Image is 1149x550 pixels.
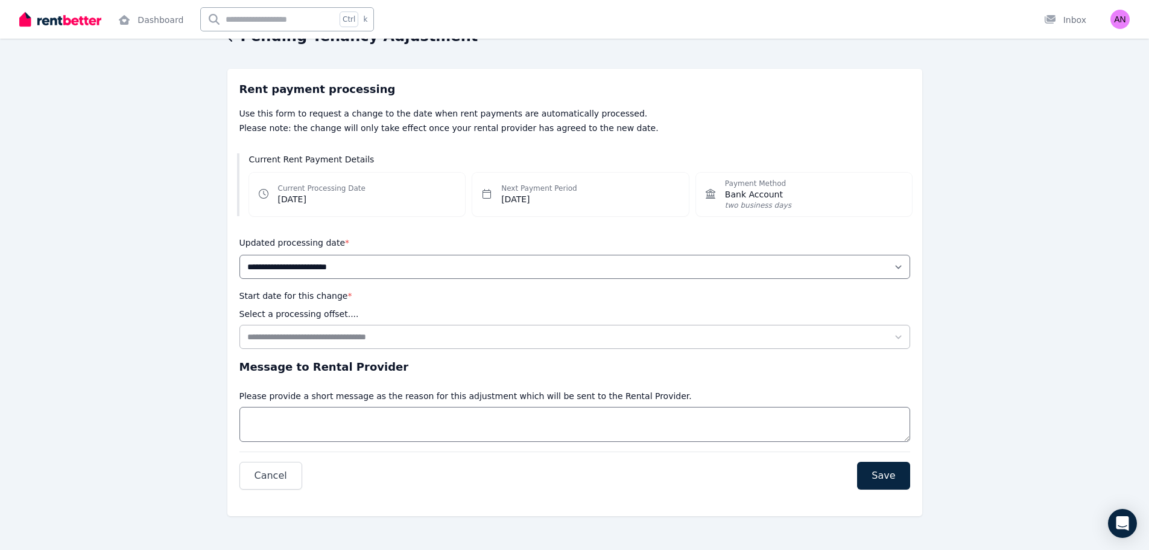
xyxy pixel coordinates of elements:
[278,193,366,205] dd: [DATE]
[255,468,287,483] span: Cancel
[239,390,692,402] p: Please provide a short message as the reason for this adjustment which will be sent to the Rental...
[872,468,895,483] span: Save
[239,122,910,134] p: Please note: the change will only take effect once your rental provider has agreed to the new date.
[239,107,910,120] p: Use this form to request a change to the date when rent payments are automatically processed.
[857,462,910,490] button: Save
[501,193,577,205] dd: [DATE]
[249,153,913,165] h3: Current Rent Payment Details
[239,308,359,320] p: Select a processing offset....
[340,11,358,27] span: Ctrl
[239,462,302,490] button: Cancel
[239,359,910,376] h3: Message to Rental Provider
[19,10,101,28] img: RentBetter
[1110,10,1130,29] img: Aqeleh Nazari
[725,179,791,188] dt: Payment Method
[239,81,910,98] h3: Rent payment processing
[239,291,352,301] label: Start date for this change
[725,200,791,210] span: two business days
[501,184,577,193] dt: Next Payment Period
[1108,509,1137,538] div: Open Intercom Messenger
[725,188,791,200] span: Bank Account
[1044,14,1086,26] div: Inbox
[278,184,366,193] dt: Current Processing Date
[239,238,350,248] label: Updated processing date
[363,14,367,24] span: k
